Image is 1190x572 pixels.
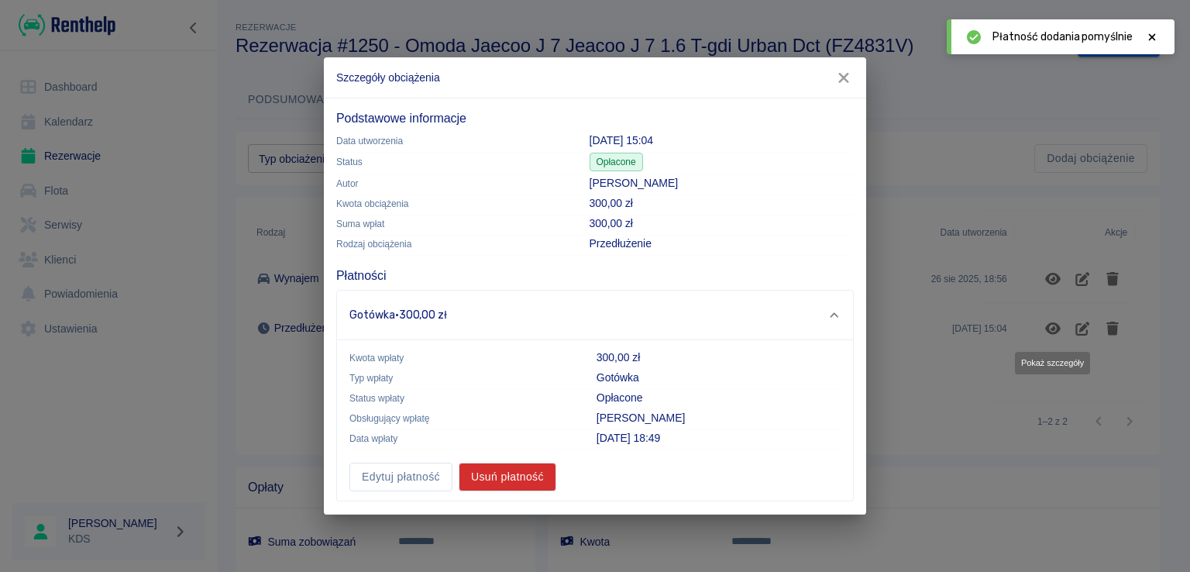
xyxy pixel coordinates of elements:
p: Typ wpłaty [349,371,572,385]
p: [DATE] 18:49 [597,430,841,446]
div: Gotówka · 300,00 zł [349,307,827,323]
p: [DATE] 15:04 [590,133,854,149]
div: Pokaż szczegóły [1015,352,1090,374]
p: Obsługujący wpłatę [349,412,572,426]
button: Edytuj płatność [349,463,452,491]
p: Kwota wpłaty [349,351,572,365]
p: Gotówka [597,370,841,386]
button: Usuń płatność [459,463,556,491]
p: Przedłużenie [590,236,854,252]
span: Płatność dodania pomyślnie [992,29,1133,45]
p: 300,00 zł [590,195,854,212]
p: Status [336,155,565,169]
p: Autor [336,177,565,191]
h5: Podstawowe informacje [336,111,854,126]
p: Opłacone [597,390,841,406]
div: Gotówka·300,00 zł [337,291,853,340]
p: 300,00 zł [590,215,854,232]
p: Suma wpłat [336,217,565,231]
span: Opłacone [590,155,642,169]
p: Data utworzenia [336,134,565,148]
h5: Płatności [336,268,386,284]
p: Data wpłaty [349,432,572,446]
p: [PERSON_NAME] [597,410,841,426]
p: Status wpłaty [349,391,572,405]
p: Rodzaj obciążenia [336,237,565,251]
p: 300,00 zł [597,350,841,366]
p: Kwota obciążenia [336,197,565,211]
p: [PERSON_NAME] [590,175,854,191]
h2: Szczegóły obciążenia [324,57,866,98]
